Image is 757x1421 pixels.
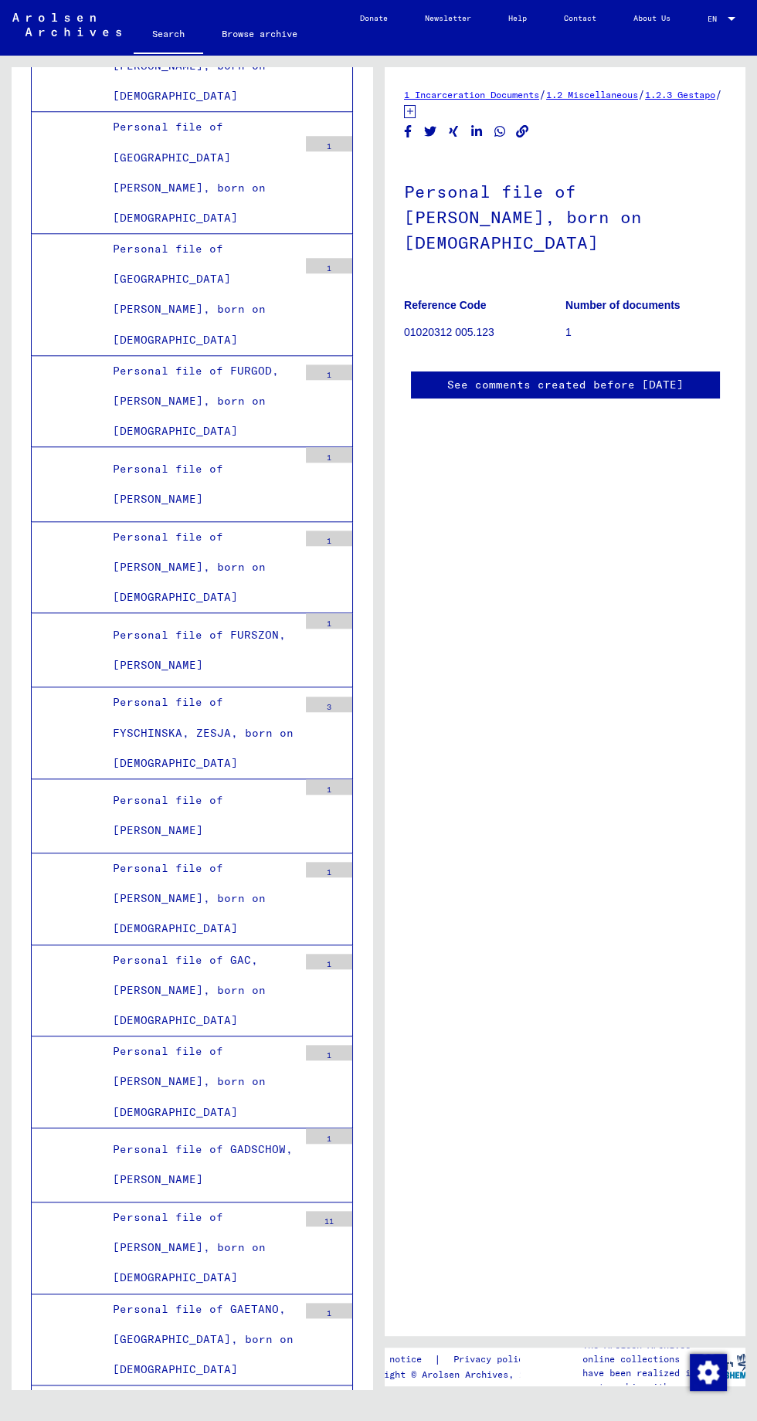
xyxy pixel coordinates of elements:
a: Search [134,15,203,56]
div: 3 [306,697,352,712]
b: Number of documents [565,299,681,311]
div: Personal file of GAETANO, [GEOGRAPHIC_DATA], born on [DEMOGRAPHIC_DATA] [101,1294,298,1385]
h1: Personal file of [PERSON_NAME], born on [DEMOGRAPHIC_DATA] [404,156,726,275]
div: 11 [306,1211,352,1226]
div: Personal file of [PERSON_NAME], born on [DEMOGRAPHIC_DATA] [101,1036,298,1128]
div: Personal file of [PERSON_NAME] [101,454,298,514]
p: Copyright © Arolsen Archives, 2021 [357,1368,548,1382]
div: Personal file of GADSCHOW, [PERSON_NAME] [101,1134,298,1195]
div: Personal file of FURSZON, [PERSON_NAME] [101,620,298,680]
button: Copy link [514,122,531,141]
button: Share on Facebook [400,122,416,141]
div: 1 [306,613,352,629]
button: Share on Xing [446,122,462,141]
p: have been realized in partnership with [582,1366,701,1394]
div: 1 [306,1128,352,1144]
div: 1 [306,531,352,546]
div: Personal file of [PERSON_NAME], born on [DEMOGRAPHIC_DATA] [101,1202,298,1294]
div: 1 [306,1045,352,1060]
div: | [357,1351,548,1368]
a: 1.2 Miscellaneous [546,89,638,100]
button: Share on LinkedIn [469,122,485,141]
span: / [715,87,722,101]
div: Personal file of [GEOGRAPHIC_DATA][PERSON_NAME], born on [DEMOGRAPHIC_DATA] [101,234,298,355]
div: Personal file of FURGOD, [PERSON_NAME], born on [DEMOGRAPHIC_DATA] [101,356,298,447]
p: The Arolsen Archives online collections [582,1338,701,1366]
span: EN [708,15,725,23]
div: 1 [306,447,352,463]
button: Share on Twitter [423,122,439,141]
span: / [638,87,645,101]
div: 1 [306,779,352,795]
img: Arolsen_neg.svg [12,13,121,36]
div: Personal file of [GEOGRAPHIC_DATA][PERSON_NAME], born on [DEMOGRAPHIC_DATA] [101,112,298,233]
div: Personal file of GAC, [PERSON_NAME], born on [DEMOGRAPHIC_DATA] [101,945,298,1036]
div: Personal file of [PERSON_NAME], born on [DEMOGRAPHIC_DATA] [101,853,298,945]
b: Reference Code [404,299,487,311]
a: Privacy policy [441,1351,548,1368]
div: 1 [306,954,352,969]
a: 1 Incarceration Documents [404,89,539,100]
div: Personal file of FYSCHINSKA, ZESJA, born on [DEMOGRAPHIC_DATA] [101,687,298,778]
div: Personal file of [PERSON_NAME] [101,785,298,846]
button: Share on WhatsApp [492,122,508,141]
div: Change consent [689,1353,726,1390]
div: 1 [306,862,352,877]
span: / [539,87,546,101]
div: 1 [306,1303,352,1318]
div: 1 [306,136,352,151]
a: Legal notice [357,1351,434,1368]
a: See comments created before [DATE] [447,377,684,393]
p: 1 [565,324,726,341]
a: Browse archive [203,15,316,53]
p: 01020312 005.123 [404,324,565,341]
div: 1 [306,258,352,273]
div: Personal file of [PERSON_NAME], born on [DEMOGRAPHIC_DATA] [101,522,298,613]
a: 1.2.3 Gestapo [645,89,715,100]
div: 1 [306,365,352,380]
img: Change consent [690,1354,727,1391]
